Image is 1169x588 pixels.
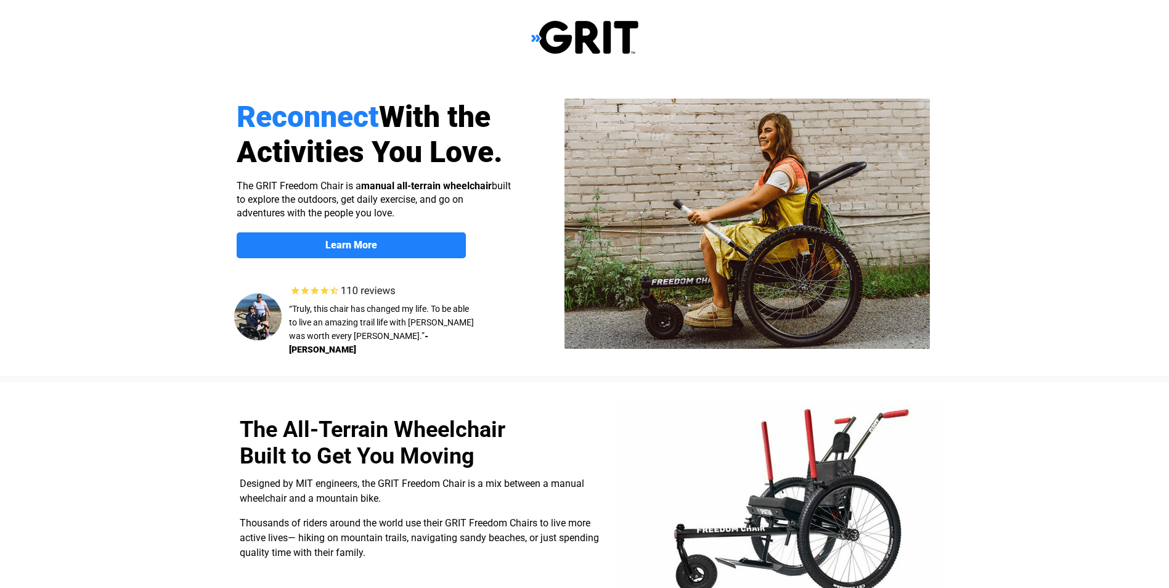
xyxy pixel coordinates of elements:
span: Designed by MIT engineers, the GRIT Freedom Chair is a mix between a manual wheelchair and a moun... [240,478,584,504]
span: The All-Terrain Wheelchair Built to Get You Moving [240,417,505,469]
strong: manual all-terrain wheelchair [361,180,492,192]
span: “Truly, this chair has changed my life. To be able to live an amazing trail life with [PERSON_NAM... [289,304,474,341]
strong: Learn More [325,239,377,251]
span: Reconnect [237,99,379,134]
span: The GRIT Freedom Chair is a built to explore the outdoors, get daily exercise, and go on adventur... [237,180,511,219]
a: Learn More [237,232,466,258]
span: Activities You Love. [237,134,503,169]
span: Thousands of riders around the world use their GRIT Freedom Chairs to live more active lives— hik... [240,517,599,558]
span: With the [379,99,491,134]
